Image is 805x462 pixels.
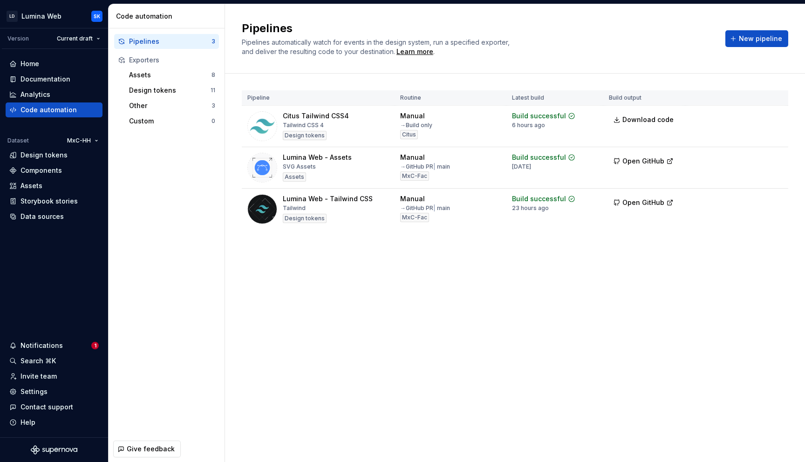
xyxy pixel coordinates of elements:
[125,68,219,82] button: Assets8
[433,204,436,211] span: |
[211,87,215,94] div: 11
[283,204,306,212] div: Tailwind
[20,197,78,206] div: Storybook stories
[622,115,674,124] span: Download code
[57,35,93,42] span: Current draft
[20,75,70,84] div: Documentation
[400,163,450,170] div: → GitHub PR main
[400,213,429,222] div: MxC-Fac
[20,372,57,381] div: Invite team
[609,153,678,170] button: Open GitHub
[20,341,63,350] div: Notifications
[20,166,62,175] div: Components
[400,122,432,129] div: → Build only
[6,369,102,384] a: Invite team
[6,194,102,209] a: Storybook stories
[211,38,215,45] div: 3
[395,48,435,55] span: .
[512,204,549,212] div: 23 hours ago
[242,21,714,36] h2: Pipelines
[739,34,782,43] span: New pipeline
[400,171,429,181] div: MxC-Fac
[283,122,324,129] div: Tailwind CSS 4
[6,209,102,224] a: Data sources
[129,70,211,80] div: Assets
[20,356,56,366] div: Search ⌘K
[67,137,91,144] span: MxC-HH
[113,441,181,457] button: Give feedback
[6,178,102,193] a: Assets
[396,47,433,56] div: Learn more
[211,117,215,125] div: 0
[603,90,685,106] th: Build output
[283,153,352,162] div: Lumina Web - Assets
[283,111,349,121] div: Citus Tailwind CSS4
[125,83,219,98] button: Design tokens11
[283,172,306,182] div: Assets
[91,342,99,349] span: 1
[242,90,395,106] th: Pipeline
[609,111,680,128] a: Download code
[725,30,788,47] button: New pipeline
[211,71,215,79] div: 8
[20,150,68,160] div: Design tokens
[31,445,77,455] svg: Supernova Logo
[512,194,566,204] div: Build successful
[400,111,425,121] div: Manual
[6,415,102,430] button: Help
[125,98,219,113] a: Other3
[622,156,664,166] span: Open GitHub
[2,6,106,26] button: LDLumina WebSK
[129,101,211,110] div: Other
[283,214,327,223] div: Design tokens
[21,12,61,21] div: Lumina Web
[6,148,102,163] a: Design tokens
[53,32,104,45] button: Current draft
[283,163,316,170] div: SVG Assets
[400,130,418,139] div: Citus
[506,90,603,106] th: Latest build
[20,59,39,68] div: Home
[129,55,215,65] div: Exporters
[512,111,566,121] div: Build successful
[7,11,18,22] div: LD
[283,194,373,204] div: Lumina Web - Tailwind CSS
[6,102,102,117] a: Code automation
[7,137,29,144] div: Dataset
[400,204,450,212] div: → GitHub PR main
[20,212,64,221] div: Data sources
[129,116,211,126] div: Custom
[6,163,102,178] a: Components
[6,400,102,414] button: Contact support
[129,86,211,95] div: Design tokens
[20,181,42,190] div: Assets
[242,38,512,55] span: Pipelines automatically watch for events in the design system, run a specified exporter, and deli...
[20,418,35,427] div: Help
[6,72,102,87] a: Documentation
[6,353,102,368] button: Search ⌘K
[7,35,29,42] div: Version
[125,114,219,129] button: Custom0
[512,163,531,170] div: [DATE]
[20,402,73,412] div: Contact support
[395,90,506,106] th: Routine
[609,194,678,211] button: Open GitHub
[116,12,221,21] div: Code automation
[127,444,175,454] span: Give feedback
[94,13,100,20] div: SK
[609,200,678,208] a: Open GitHub
[63,134,102,147] button: MxC-HH
[6,384,102,399] a: Settings
[400,153,425,162] div: Manual
[6,56,102,71] a: Home
[211,102,215,109] div: 3
[622,198,664,207] span: Open GitHub
[114,34,219,49] button: Pipelines3
[20,387,48,396] div: Settings
[400,194,425,204] div: Manual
